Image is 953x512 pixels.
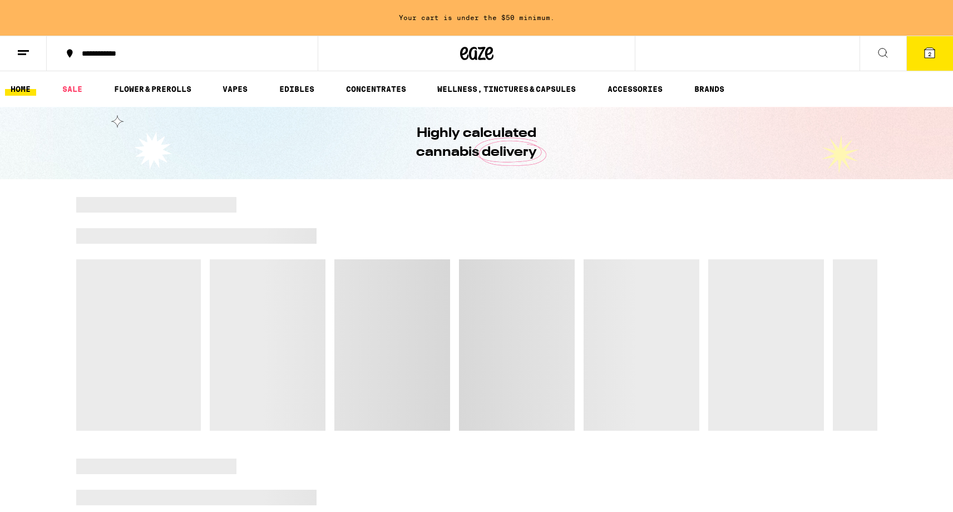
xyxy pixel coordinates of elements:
a: HOME [5,82,36,96]
a: WELLNESS, TINCTURES & CAPSULES [432,82,581,96]
a: ACCESSORIES [602,82,668,96]
a: VAPES [217,82,253,96]
h1: Highly calculated cannabis delivery [385,124,569,162]
a: FLOWER & PREROLLS [108,82,197,96]
a: EDIBLES [274,82,320,96]
a: SALE [57,82,88,96]
a: CONCENTRATES [340,82,412,96]
span: 2 [928,51,931,57]
button: 2 [906,36,953,71]
a: BRANDS [689,82,730,96]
